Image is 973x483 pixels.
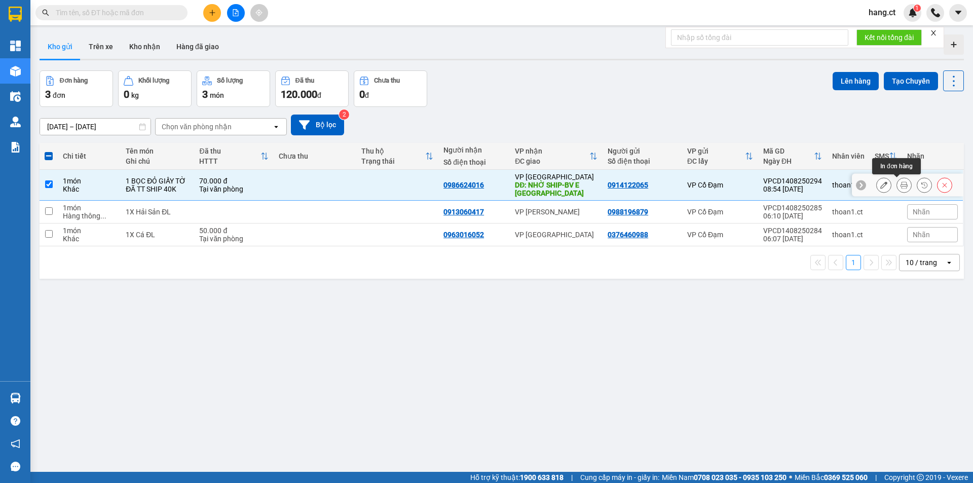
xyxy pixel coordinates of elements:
svg: open [272,123,280,131]
button: Lên hàng [833,72,879,90]
img: icon-new-feature [908,8,917,17]
button: Đã thu120.000đ [275,70,349,107]
div: Người gửi [608,147,677,155]
img: warehouse-icon [10,66,21,77]
span: | [571,472,573,483]
input: Select a date range. [40,119,151,135]
div: 1 BỌC ĐỎ GIẤY TỜ [126,177,189,185]
div: Mã GD [763,147,814,155]
span: plus [209,9,216,16]
div: Chưa thu [374,77,400,84]
span: Nhãn [913,231,930,239]
button: Bộ lọc [291,115,344,135]
button: Đơn hàng3đơn [40,70,113,107]
img: warehouse-icon [10,91,21,102]
span: Kết nối tổng đài [865,32,914,43]
button: Kho gửi [40,34,81,59]
div: 1X Cá ĐL [126,231,189,239]
span: 0 [359,88,365,100]
div: 10 / trang [906,257,937,268]
input: Tìm tên, số ĐT hoặc mã đơn [56,7,175,18]
div: DĐ: NHỜ SHIP-BV E HÀ NỘI [515,181,597,197]
span: món [210,91,224,99]
div: Ngày ĐH [763,157,814,165]
button: Hàng đã giao [168,34,227,59]
span: search [42,9,49,16]
svg: open [945,258,953,267]
div: Nhân viên [832,152,865,160]
div: Chi tiết [63,152,116,160]
span: đ [365,91,369,99]
div: Khối lượng [138,77,169,84]
button: Kết nối tổng đài [856,29,922,46]
span: notification [11,439,20,449]
div: Nhãn [907,152,958,160]
div: 0913060417 [443,208,484,216]
span: ⚪️ [789,475,792,479]
img: warehouse-icon [10,117,21,127]
span: | [875,472,877,483]
button: Khối lượng0kg [118,70,192,107]
div: 1 món [63,227,116,235]
div: 06:10 [DATE] [763,212,822,220]
div: SMS [875,152,889,160]
div: Chưa thu [279,152,351,160]
div: 08:54 [DATE] [763,185,822,193]
button: file-add [227,4,245,22]
img: logo-vxr [9,7,22,22]
div: Số điện thoại [608,157,677,165]
span: copyright [917,474,924,481]
div: Đã thu [295,77,314,84]
div: ĐÃ TT SHIP 40K [126,185,189,193]
div: Chọn văn phòng nhận [162,122,232,132]
div: Tên món [126,147,189,155]
div: 0963016052 [443,231,484,239]
div: Thu hộ [361,147,425,155]
div: VP Cổ Đạm [687,231,753,239]
div: VP Cổ Đạm [687,181,753,189]
div: 1 món [63,204,116,212]
span: đơn [53,91,65,99]
img: dashboard-icon [10,41,21,51]
th: Toggle SortBy [194,143,274,170]
button: plus [203,4,221,22]
div: VP nhận [515,147,589,155]
button: Tạo Chuyến [884,72,938,90]
div: Khác [63,185,116,193]
button: 1 [846,255,861,270]
button: Trên xe [81,34,121,59]
div: 0988196879 [608,208,648,216]
div: 50.000 đ [199,227,269,235]
span: Nhãn [913,208,930,216]
span: 3 [45,88,51,100]
div: Số điện thoại [443,158,505,166]
div: VP gửi [687,147,745,155]
div: thoan1.ct [832,208,865,216]
div: 0376460988 [608,231,648,239]
strong: 0369 525 060 [824,473,868,481]
span: aim [255,9,263,16]
button: Chưa thu0đ [354,70,427,107]
th: Toggle SortBy [682,143,758,170]
button: aim [250,4,268,22]
div: thoan1.ct [832,231,865,239]
button: Số lượng3món [197,70,270,107]
div: 70.000 đ [199,177,269,185]
img: solution-icon [10,142,21,153]
div: Hàng thông thường [63,212,116,220]
div: Số lượng [217,77,243,84]
div: Tạo kho hàng mới [944,34,964,55]
div: Trạng thái [361,157,425,165]
div: Đã thu [199,147,260,155]
span: question-circle [11,416,20,426]
div: VPCD1408250285 [763,204,822,212]
div: VPCD1408250294 [763,177,822,185]
div: 0986624016 [443,181,484,189]
div: 06:07 [DATE] [763,235,822,243]
button: Kho nhận [121,34,168,59]
div: Người nhận [443,146,505,154]
th: Toggle SortBy [870,143,902,170]
th: Toggle SortBy [510,143,603,170]
span: hang.ct [860,6,904,19]
div: VP [GEOGRAPHIC_DATA] [515,173,597,181]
